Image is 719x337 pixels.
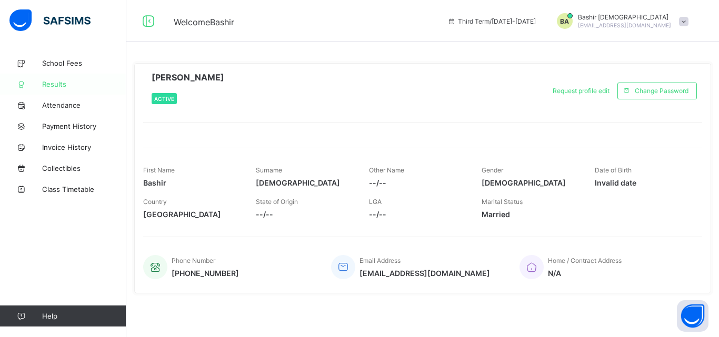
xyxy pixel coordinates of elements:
span: Invoice History [42,143,126,151]
span: Country [143,198,167,206]
span: N/A [548,269,622,278]
span: Marital Status [482,198,523,206]
span: [GEOGRAPHIC_DATA] [143,210,240,219]
span: [EMAIL_ADDRESS][DOMAIN_NAME] [578,22,671,28]
span: Bashir [DEMOGRAPHIC_DATA] [578,13,671,21]
span: Other Name [369,166,404,174]
img: safsims [9,9,91,32]
span: [PHONE_NUMBER] [172,269,239,278]
span: --/-- [256,210,353,219]
span: --/-- [369,210,466,219]
span: [DEMOGRAPHIC_DATA] [482,178,578,187]
span: Request profile edit [553,87,610,95]
span: Married [482,210,578,219]
span: [EMAIL_ADDRESS][DOMAIN_NAME] [359,269,490,278]
span: Email Address [359,257,401,264]
span: session/term information [447,17,536,25]
span: [PERSON_NAME] [152,72,224,83]
span: Home / Contract Address [548,257,622,264]
span: Phone Number [172,257,215,264]
span: Results [42,80,126,88]
span: Surname [256,166,282,174]
span: Bashir [143,178,240,187]
span: LGA [369,198,382,206]
span: Gender [482,166,503,174]
span: [DEMOGRAPHIC_DATA] [256,178,353,187]
span: BA [560,17,569,25]
span: Active [154,96,174,102]
span: Payment History [42,122,126,130]
div: BashirMuhammad [546,13,694,29]
span: Attendance [42,101,126,109]
span: State of Origin [256,198,298,206]
span: Date of Birth [595,166,632,174]
button: Open asap [677,300,708,332]
span: Welcome Bashir [174,17,234,27]
span: First Name [143,166,175,174]
span: Collectibles [42,164,126,172]
span: School Fees [42,59,126,67]
span: Invalid date [595,178,692,187]
span: --/-- [369,178,466,187]
span: Change Password [635,87,688,95]
span: Help [42,312,126,320]
span: Class Timetable [42,185,126,193]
